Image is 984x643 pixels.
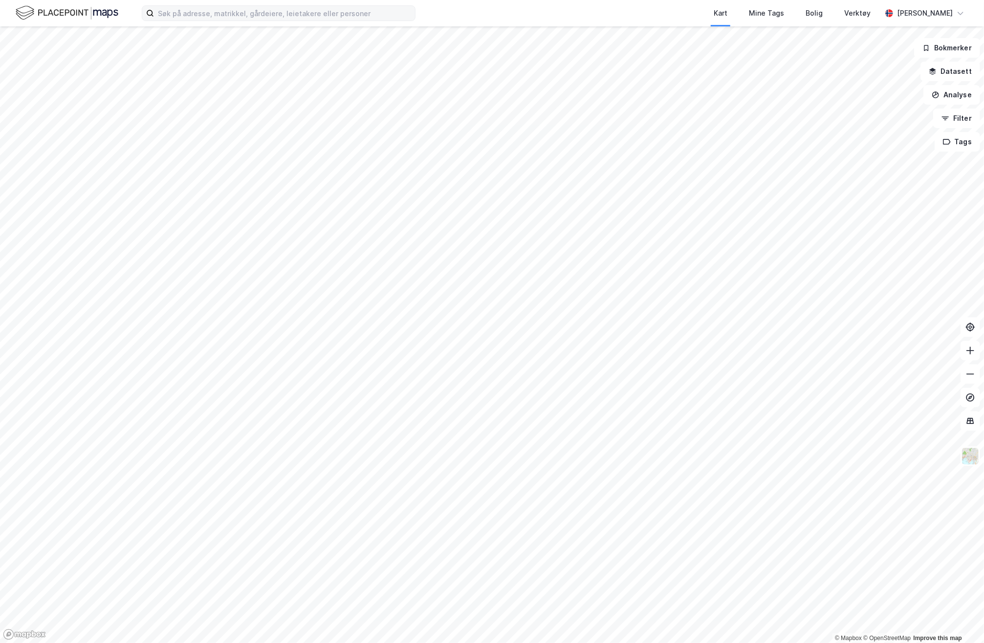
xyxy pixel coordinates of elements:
[16,4,118,22] img: logo.f888ab2527a4732fd821a326f86c7f29.svg
[897,7,953,19] div: [PERSON_NAME]
[935,596,984,643] iframe: Chat Widget
[749,7,784,19] div: Mine Tags
[714,7,727,19] div: Kart
[806,7,823,19] div: Bolig
[844,7,871,19] div: Verktøy
[154,6,415,21] input: Søk på adresse, matrikkel, gårdeiere, leietakere eller personer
